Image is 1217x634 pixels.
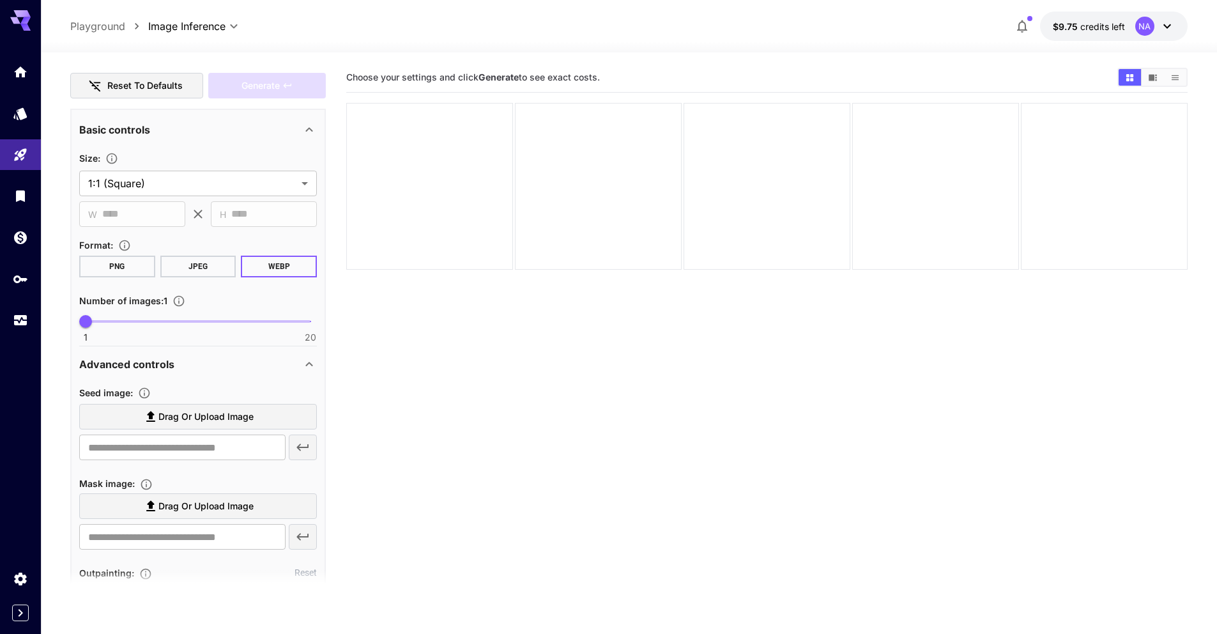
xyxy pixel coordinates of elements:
[167,295,190,307] button: Specify how many images to generate in a single request. Each image generation will be charged se...
[1080,21,1125,32] span: credits left
[113,239,136,252] button: Choose the file format for the output image.
[79,493,317,520] label: Drag or upload image
[1053,21,1080,32] span: $9.75
[478,72,519,82] b: Generate
[13,229,28,245] div: Wallet
[1142,69,1164,86] button: Show images in video view
[79,122,150,137] p: Basic controls
[79,387,133,398] span: Seed image :
[79,153,100,164] span: Size :
[1040,12,1188,41] button: $9.75093NA
[305,331,316,344] span: 20
[70,73,203,99] button: Reset to defaults
[79,568,134,578] span: Outpainting :
[88,207,97,222] span: W
[84,331,88,344] span: 1
[241,256,317,277] button: WEBP
[295,566,317,579] button: Reset
[1117,68,1188,87] div: Show images in grid viewShow images in video viewShow images in list view
[133,387,156,399] button: Upload a reference image to guide the result. This is needed for Image-to-Image or Inpainting. Su...
[346,72,600,82] span: Choose your settings and click to see exact costs.
[88,176,296,191] span: 1:1 (Square)
[12,605,29,621] button: Expand sidebar
[1053,20,1125,33] div: $9.75093
[79,295,167,306] span: Number of images : 1
[70,19,125,34] a: Playground
[158,409,254,425] span: Drag or upload image
[13,271,28,287] div: API Keys
[1135,17,1154,36] div: NA
[70,19,148,34] nav: breadcrumb
[13,147,28,163] div: Playground
[13,105,28,121] div: Models
[1164,69,1186,86] button: Show images in list view
[79,349,317,380] div: Advanced controls
[79,404,317,430] label: Drag or upload image
[135,478,158,491] button: Upload a mask image to define the area to edit, or use the Mask Editor to create one from your se...
[1119,69,1141,86] button: Show images in grid view
[79,357,174,372] p: Advanced controls
[79,114,317,145] div: Basic controls
[160,256,236,277] button: JPEG
[134,568,157,580] button: Extends the image boundaries in specified directions.
[158,499,254,514] span: Drag or upload image
[79,256,155,277] button: PNG
[220,207,226,222] span: H
[100,152,123,165] button: Adjust the dimensions of the generated image by specifying its width and height in pixels, or sel...
[79,240,113,251] span: Format :
[148,19,226,34] span: Image Inference
[79,478,135,489] span: Mask image :
[13,64,28,80] div: Home
[13,313,28,329] div: Usage
[13,188,28,204] div: Library
[79,476,317,555] div: Seed Image is required!
[13,571,28,587] div: Settings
